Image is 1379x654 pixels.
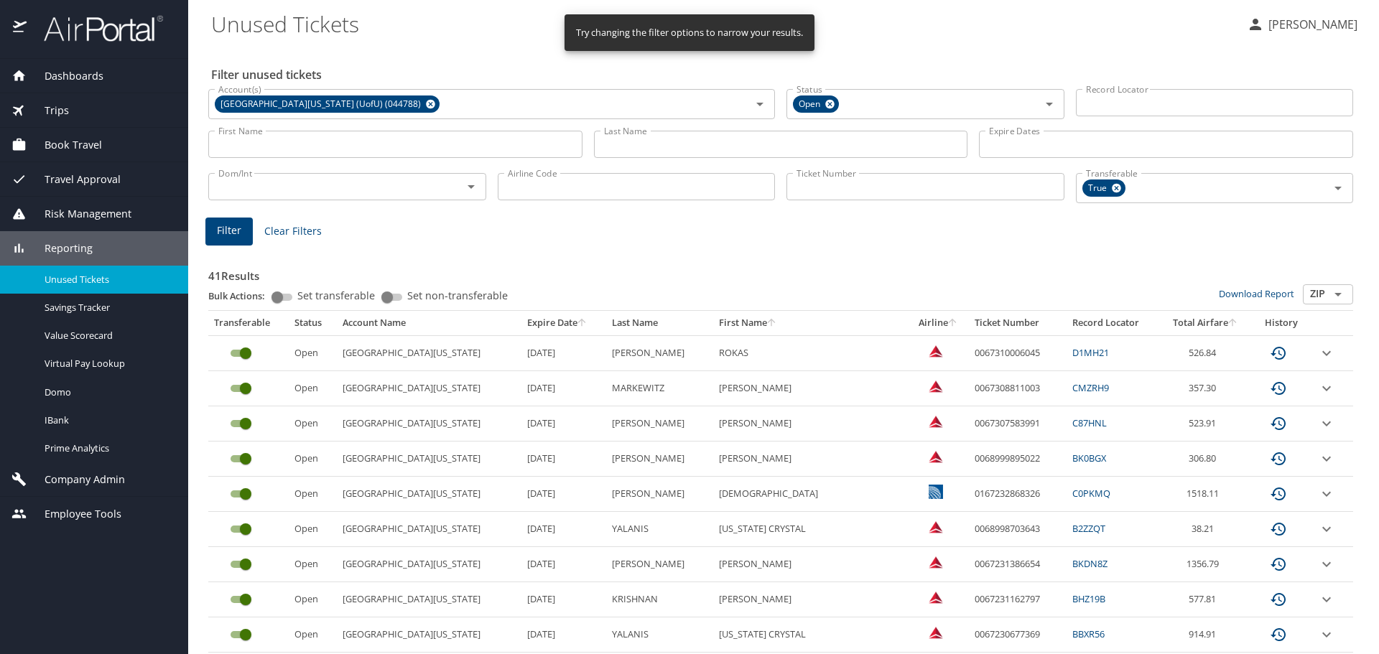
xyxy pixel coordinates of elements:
button: Open [750,94,770,114]
td: Open [289,442,338,477]
a: BBXR56 [1072,627,1105,640]
td: 0067231386654 [969,547,1067,582]
img: Delta Airlines [929,379,943,393]
th: Account Name [337,311,521,335]
span: Reporting [27,240,93,256]
td: [DATE] [521,371,607,406]
td: 0067310006045 [969,335,1067,370]
td: 0067230677369 [969,617,1067,653]
td: 306.80 [1160,442,1251,477]
td: [DEMOGRAPHIC_DATA] [713,477,909,512]
span: Clear Filters [264,223,322,240]
td: [DATE] [521,617,607,653]
td: [PERSON_NAME] [606,335,712,370]
button: expand row [1318,556,1335,573]
button: Open [1328,284,1348,304]
button: expand row [1318,591,1335,608]
button: expand row [1318,345,1335,362]
h3: 41 Results [208,259,1353,284]
img: Delta Airlines [929,625,943,640]
div: Try changing the filter options to narrow your results. [576,19,803,47]
a: BKDN8Z [1072,557,1108,570]
td: [GEOGRAPHIC_DATA][US_STATE] [337,512,521,547]
td: Open [289,406,338,442]
td: [DATE] [521,335,607,370]
span: Prime Analytics [45,442,171,455]
img: Delta Airlines [929,344,943,358]
td: 523.91 [1160,406,1251,442]
span: Company Admin [27,472,125,487]
td: [DATE] [521,477,607,512]
button: sort [1228,319,1238,328]
a: BK0BGX [1072,452,1106,464]
span: Risk Management [27,206,131,222]
span: True [1082,181,1115,196]
button: Open [461,177,481,197]
td: 0067307583991 [969,406,1067,442]
img: Delta Airlines [929,555,943,569]
span: Set transferable [297,291,375,301]
td: [GEOGRAPHIC_DATA][US_STATE] [337,371,521,406]
button: sort [577,319,588,328]
td: [DATE] [521,547,607,582]
div: True [1082,179,1125,197]
a: B2ZZQT [1072,522,1105,535]
img: Delta Airlines [929,590,943,604]
img: United Airlines [929,485,943,499]
th: Record Locator [1067,311,1159,335]
td: Open [289,477,338,512]
td: YALANIS [606,617,712,653]
p: Bulk Actions: [208,289,277,302]
td: [GEOGRAPHIC_DATA][US_STATE] [337,617,521,653]
td: 0167232868326 [969,477,1067,512]
td: Open [289,512,338,547]
button: expand row [1318,450,1335,467]
a: C87HNL [1072,416,1107,429]
button: Open [1328,178,1348,198]
button: sort [948,319,958,328]
span: Set non-transferable [407,291,508,301]
td: [PERSON_NAME] [713,406,909,442]
td: ROKAS [713,335,909,370]
a: C0PKMQ [1072,487,1110,500]
td: Open [289,582,338,617]
span: Open [793,97,829,112]
div: Open [793,95,839,113]
span: Book Travel [27,137,102,153]
span: Unused Tickets [45,273,171,286]
span: Employee Tools [27,506,121,522]
img: icon-airportal.png [13,14,28,42]
td: [PERSON_NAME] [606,547,712,582]
td: [PERSON_NAME] [713,547,909,582]
th: History [1251,311,1312,335]
td: [DATE] [521,442,607,477]
td: 577.81 [1160,582,1251,617]
img: Delta Airlines [929,520,943,534]
td: [GEOGRAPHIC_DATA][US_STATE] [337,335,521,370]
td: [DATE] [521,512,607,547]
button: Clear Filters [259,218,328,245]
td: [PERSON_NAME] [606,406,712,442]
td: 0067231162797 [969,582,1067,617]
th: Status [289,311,338,335]
span: Virtual Pay Lookup [45,357,171,370]
td: [GEOGRAPHIC_DATA][US_STATE] [337,442,521,477]
h2: Filter unused tickets [211,63,1356,86]
td: Open [289,371,338,406]
td: 0068999895022 [969,442,1067,477]
td: [US_STATE] CRYSTAL [713,512,909,547]
td: 38.21 [1160,512,1251,547]
td: 526.84 [1160,335,1251,370]
td: [PERSON_NAME] [713,371,909,406]
span: IBank [45,414,171,427]
p: [PERSON_NAME] [1264,16,1357,33]
button: expand row [1318,415,1335,432]
td: Open [289,617,338,653]
button: Open [1039,94,1059,114]
td: [DATE] [521,406,607,442]
th: Expire Date [521,311,607,335]
span: Filter [217,222,241,240]
span: Trips [27,103,69,118]
td: [DATE] [521,582,607,617]
th: Total Airfare [1160,311,1251,335]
